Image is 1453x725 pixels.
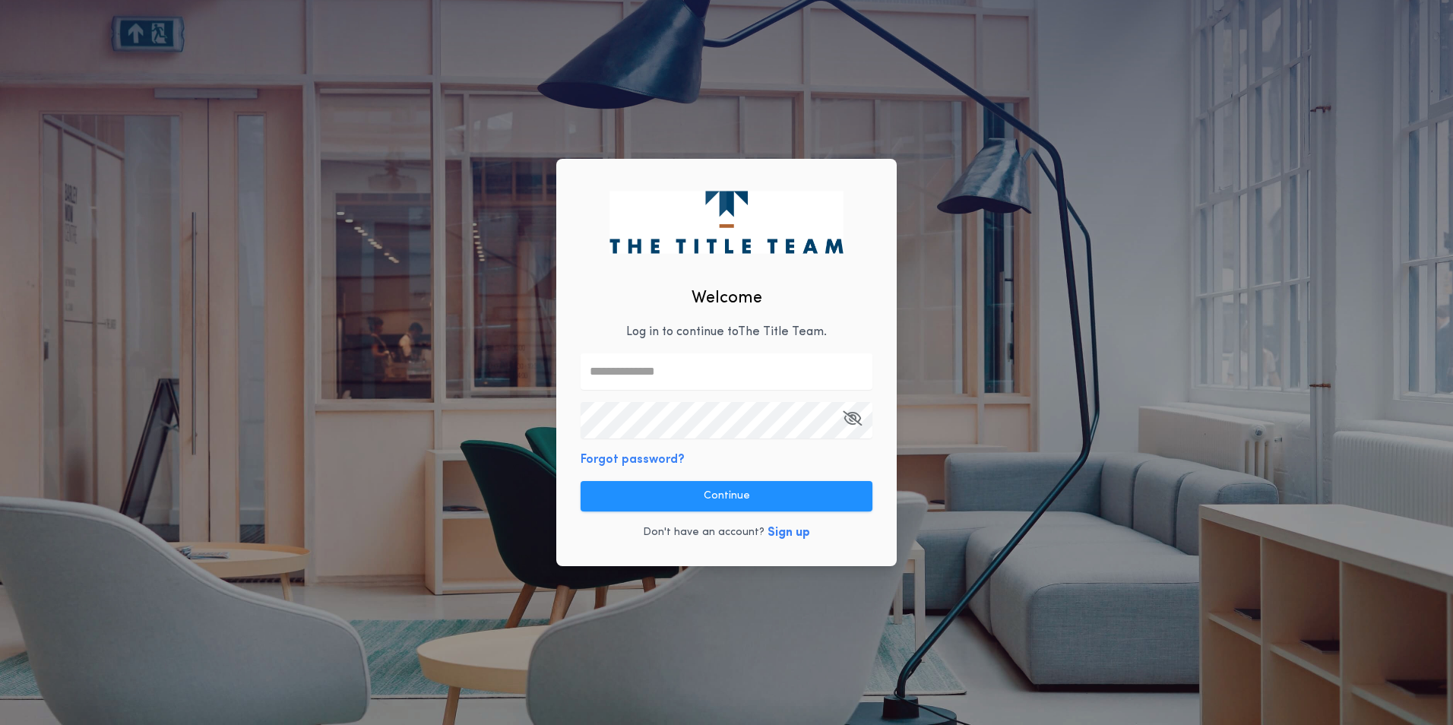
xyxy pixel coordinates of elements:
[843,402,862,438] button: Open Keeper Popup
[692,286,762,311] h2: Welcome
[643,525,764,540] p: Don't have an account?
[609,191,843,253] img: logo
[626,323,827,341] p: Log in to continue to The Title Team .
[581,481,872,511] button: Continue
[768,524,810,542] button: Sign up
[581,402,872,438] input: Open Keeper Popup
[581,451,685,469] button: Forgot password?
